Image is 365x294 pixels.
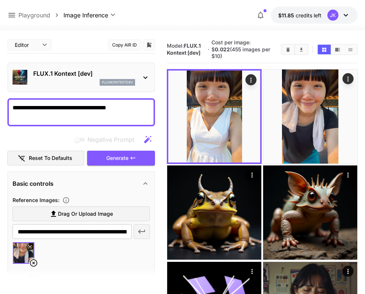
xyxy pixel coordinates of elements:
[63,11,108,20] span: Image Inference
[247,266,258,277] div: Actions
[327,10,338,21] div: JK
[318,45,331,54] button: Show images in grid view
[18,11,50,20] a: Playground
[58,209,113,219] span: Drag or upload image
[342,266,354,277] div: Actions
[278,11,321,19] div: $11.85236
[106,154,128,163] span: Generate
[271,7,358,24] button: $11.85236JK
[18,11,63,20] nav: breadcrumb
[13,197,59,203] span: Reference Images :
[263,165,357,260] img: 9k=
[102,80,133,85] p: fluxkontextdev
[13,66,150,89] div: FLUX.1 Kontext [dev]fluxkontextdev
[263,69,357,164] img: 2Q==
[296,12,321,18] span: credits left
[87,135,134,144] span: Negative Prompt
[215,46,230,52] b: 0.022
[247,169,258,180] div: Actions
[342,169,354,180] div: Actions
[245,74,256,85] div: Actions
[282,45,295,54] button: Clear Images
[167,42,201,56] span: Model:
[168,71,260,163] img: 9k=
[281,44,309,55] div: Clear ImagesDownload All
[278,12,296,18] span: $11.85
[87,151,155,166] button: Generate
[15,41,38,49] span: Editor
[317,44,358,55] div: Show images in grid viewShow images in video viewShow images in list view
[13,179,54,188] p: Basic controls
[146,40,152,49] button: Add to library
[342,73,354,84] div: Actions
[13,175,150,192] div: Basic controls
[33,69,135,78] p: FLUX.1 Kontext [dev]
[7,151,84,166] button: Reset to defaults
[108,40,141,50] button: Copy AIR ID
[295,45,308,54] button: Download All
[13,206,150,222] label: Drag or upload image
[331,45,344,54] button: Show images in video view
[211,39,270,59] span: Cost per image: $ (455 images per $10)
[59,196,73,204] button: Upload a reference image to guide the result. This is needed for Image-to-Image or Inpainting. Su...
[208,45,210,54] p: ·
[167,165,261,260] img: Z
[167,42,201,56] b: FLUX.1 Kontext [dev]
[73,135,140,144] span: Negative prompts are not compatible with the selected model.
[344,45,357,54] button: Show images in list view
